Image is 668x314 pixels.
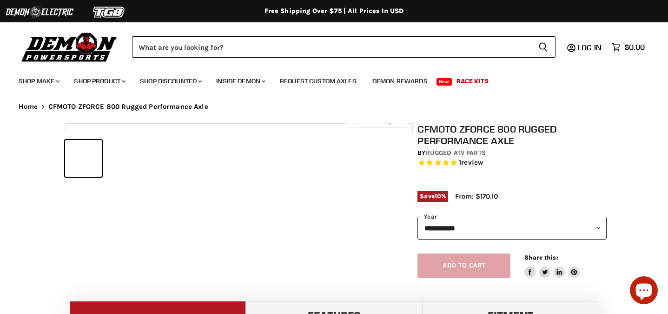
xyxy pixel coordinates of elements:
[417,158,607,168] span: Rated 5.0 out of 5 stars 1 reviews
[578,43,602,52] span: Log in
[624,43,645,52] span: $0.00
[524,254,558,261] span: Share this:
[67,72,131,91] a: Shop Product
[435,193,441,200] span: 10
[273,72,364,91] a: Request Custom Axles
[437,78,452,86] span: New!
[531,36,556,58] button: Search
[365,72,435,91] a: Demon Rewards
[19,30,120,63] img: Demon Powersports
[455,192,498,200] span: From: $170.10
[574,43,607,52] a: Log in
[19,103,38,111] a: Home
[209,72,271,91] a: Inside Demon
[417,123,607,147] h1: CFMOTO ZFORCE 800 Rugged Performance Axle
[48,103,208,111] span: CFMOTO ZFORCE 800 Rugged Performance Axle
[132,36,531,58] input: Search
[459,159,483,167] span: 1 reviews
[12,68,642,91] ul: Main menu
[607,40,649,54] a: $0.00
[417,148,607,158] div: by
[133,72,207,91] a: Shop Discounted
[5,3,74,21] img: Demon Electric Logo 2
[524,254,580,278] aside: Share this:
[417,191,448,201] span: Save %
[461,159,483,167] span: review
[74,3,144,21] img: TGB Logo 2
[450,72,496,91] a: Race Kits
[417,217,607,240] select: year
[426,149,486,157] a: Rugged ATV Parts
[351,117,403,124] span: Click to expand
[65,140,102,177] button: IMAGE thumbnail
[12,72,65,91] a: Shop Make
[132,36,556,58] form: Product
[627,276,661,307] inbox-online-store-chat: Shopify online store chat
